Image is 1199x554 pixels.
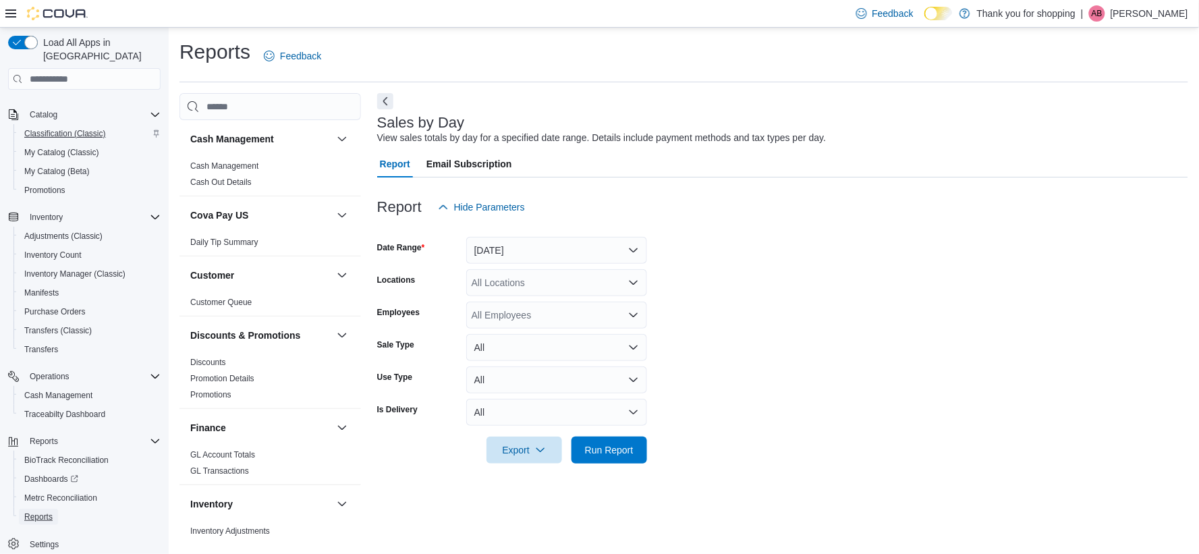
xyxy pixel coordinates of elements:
[19,266,131,282] a: Inventory Manager (Classic)
[24,107,63,123] button: Catalog
[190,269,234,282] h3: Customer
[24,185,65,196] span: Promotions
[24,209,161,225] span: Inventory
[19,126,111,142] a: Classification (Classic)
[190,329,331,342] button: Discounts & Promotions
[872,7,914,20] span: Feedback
[377,131,827,145] div: View sales totals by day for a specified date range. Details include payment methods and tax type...
[377,275,416,285] label: Locations
[13,162,166,181] button: My Catalog (Beta)
[24,433,63,449] button: Reports
[585,443,634,457] span: Run Report
[19,163,95,179] a: My Catalog (Beta)
[190,297,252,308] span: Customer Queue
[13,507,166,526] button: Reports
[377,242,425,253] label: Date Range
[179,158,361,196] div: Cash Management
[190,450,255,460] a: GL Account Totals
[190,161,258,171] a: Cash Management
[24,474,78,484] span: Dashboards
[13,181,166,200] button: Promotions
[190,177,252,187] a: Cash Out Details
[19,182,161,198] span: Promotions
[334,207,350,223] button: Cova Pay US
[190,357,226,368] span: Discounts
[30,539,59,550] span: Settings
[19,387,161,404] span: Cash Management
[19,285,64,301] a: Manifests
[19,387,98,404] a: Cash Management
[24,269,126,279] span: Inventory Manager (Classic)
[24,128,106,139] span: Classification (Classic)
[13,386,166,405] button: Cash Management
[334,267,350,283] button: Customer
[19,323,161,339] span: Transfers (Classic)
[19,341,161,358] span: Transfers
[3,208,166,227] button: Inventory
[19,323,97,339] a: Transfers (Classic)
[190,421,331,435] button: Finance
[13,405,166,424] button: Traceabilty Dashboard
[24,493,97,503] span: Metrc Reconciliation
[179,354,361,408] div: Discounts & Promotions
[466,237,647,264] button: [DATE]
[377,199,422,215] h3: Report
[3,432,166,451] button: Reports
[334,496,350,512] button: Inventory
[13,451,166,470] button: BioTrack Reconciliation
[19,490,161,506] span: Metrc Reconciliation
[13,246,166,265] button: Inventory Count
[466,334,647,361] button: All
[24,409,105,420] span: Traceabilty Dashboard
[486,437,562,464] button: Export
[190,373,254,384] span: Promotion Details
[190,389,231,400] span: Promotions
[19,247,87,263] a: Inventory Count
[19,406,111,422] a: Traceabilty Dashboard
[19,182,71,198] a: Promotions
[19,471,161,487] span: Dashboards
[571,437,647,464] button: Run Report
[24,390,92,401] span: Cash Management
[13,340,166,359] button: Transfers
[924,7,953,21] input: Dark Mode
[30,371,69,382] span: Operations
[190,421,226,435] h3: Finance
[13,227,166,246] button: Adjustments (Classic)
[24,231,103,242] span: Adjustments (Classic)
[190,132,331,146] button: Cash Management
[19,452,114,468] a: BioTrack Reconciliation
[19,126,161,142] span: Classification (Classic)
[19,266,161,282] span: Inventory Manager (Classic)
[3,534,166,554] button: Settings
[377,404,418,415] label: Is Delivery
[380,150,410,177] span: Report
[977,5,1076,22] p: Thank you for shopping
[13,265,166,283] button: Inventory Manager (Classic)
[190,449,255,460] span: GL Account Totals
[179,447,361,484] div: Finance
[179,294,361,316] div: Customer
[27,7,88,20] img: Cova
[30,109,57,120] span: Catalog
[19,490,103,506] a: Metrc Reconciliation
[13,143,166,162] button: My Catalog (Classic)
[24,536,64,553] a: Settings
[24,209,68,225] button: Inventory
[19,285,161,301] span: Manifests
[190,526,270,536] a: Inventory Adjustments
[1092,5,1103,22] span: AB
[258,43,327,70] a: Feedback
[24,147,99,158] span: My Catalog (Classic)
[179,234,361,256] div: Cova Pay US
[19,144,105,161] a: My Catalog (Classic)
[24,287,59,298] span: Manifests
[13,124,166,143] button: Classification (Classic)
[19,304,161,320] span: Purchase Orders
[19,471,84,487] a: Dashboards
[3,105,166,124] button: Catalog
[19,509,161,525] span: Reports
[19,228,161,244] span: Adjustments (Classic)
[426,150,512,177] span: Email Subscription
[19,163,161,179] span: My Catalog (Beta)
